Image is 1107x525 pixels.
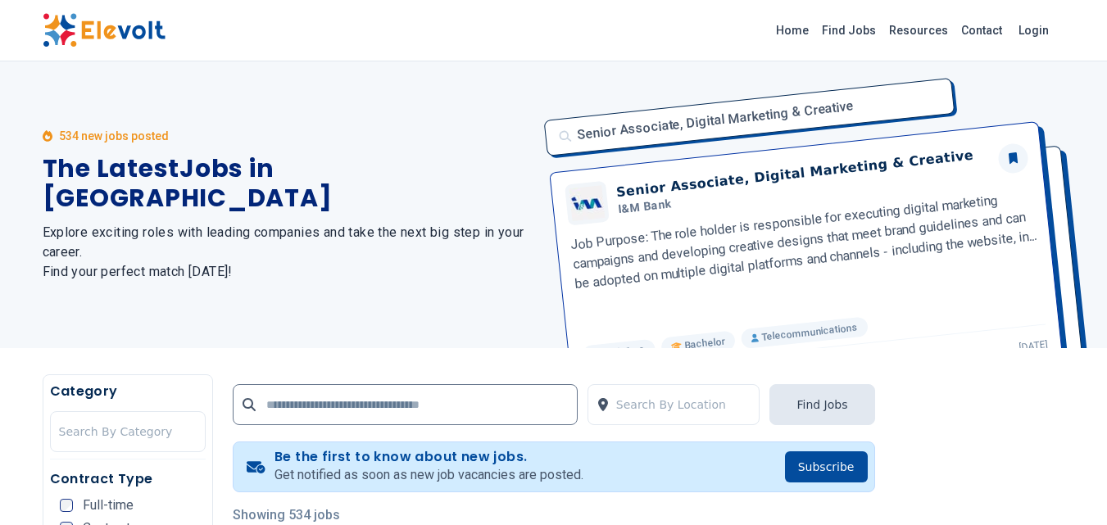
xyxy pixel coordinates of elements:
p: Showing 534 jobs [233,505,875,525]
span: Full-time [83,499,134,512]
a: Home [769,17,815,43]
img: Elevolt [43,13,166,48]
a: Contact [955,17,1009,43]
h2: Explore exciting roles with leading companies and take the next big step in your career. Find you... [43,223,534,282]
a: Login [1009,14,1059,47]
h5: Contract Type [50,469,206,489]
a: Find Jobs [815,17,882,43]
p: 534 new jobs posted [59,128,169,144]
input: Full-time [60,499,73,512]
p: Get notified as soon as new job vacancies are posted. [274,465,583,485]
h4: Be the first to know about new jobs. [274,449,583,465]
button: Find Jobs [769,384,874,425]
h1: The Latest Jobs in [GEOGRAPHIC_DATA] [43,154,534,213]
h5: Category [50,382,206,401]
a: Resources [882,17,955,43]
button: Subscribe [785,451,868,482]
